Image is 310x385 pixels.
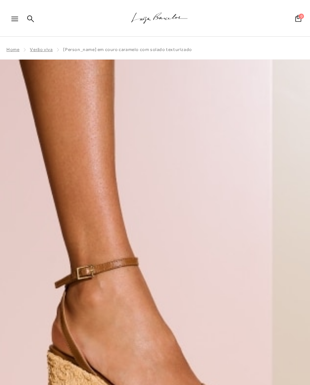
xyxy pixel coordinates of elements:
[63,45,192,50] span: [PERSON_NAME] EM COURO CARAMELO COM SOLADO TEXTURIZADO
[293,12,304,23] button: 0
[6,45,19,50] a: Home
[299,12,304,17] span: 0
[30,45,53,50] a: Verão Viva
